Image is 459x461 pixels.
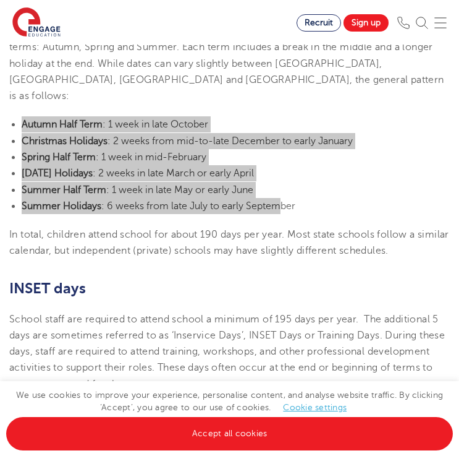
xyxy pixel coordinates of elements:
span: Recruit [305,18,333,27]
span: School staff are required to attend school a minimum of 195 days per year. The additional 5 days ... [9,314,445,390]
b: Christmas Holidays [22,136,107,147]
b: INSET days [9,280,86,297]
span: : 1 week in mid-February [96,152,206,163]
a: Sign up [343,14,389,32]
b: Spring Half Term [22,152,96,163]
img: Phone [397,17,410,29]
img: Engage Education [12,7,61,38]
b: Summer Half Term [22,184,106,196]
span: : 2 weeks from mid-to-late December to early January [107,136,353,147]
span: : 2 weeks in late March or early April [93,168,254,179]
span: : 1 week in late May or early June [106,184,253,196]
span: : 1 week in late October [103,119,208,130]
img: Mobile Menu [434,17,447,29]
a: Accept all cookies [6,417,453,450]
img: Search [416,17,428,29]
b: [DATE] Holidays [22,168,93,179]
span: In total, children attend school for about 190 days per year. Most state schools follow a similar... [9,229,449,256]
a: Cookie settings [283,403,347,412]
b: Autumn Half Term [22,119,103,130]
span: We use cookies to improve your experience, personalise content, and analyse website traffic. By c... [6,390,453,438]
a: Recruit [297,14,341,32]
span: : 6 weeks from late July to early September [101,200,295,212]
b: Summer Holidays [22,200,101,212]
